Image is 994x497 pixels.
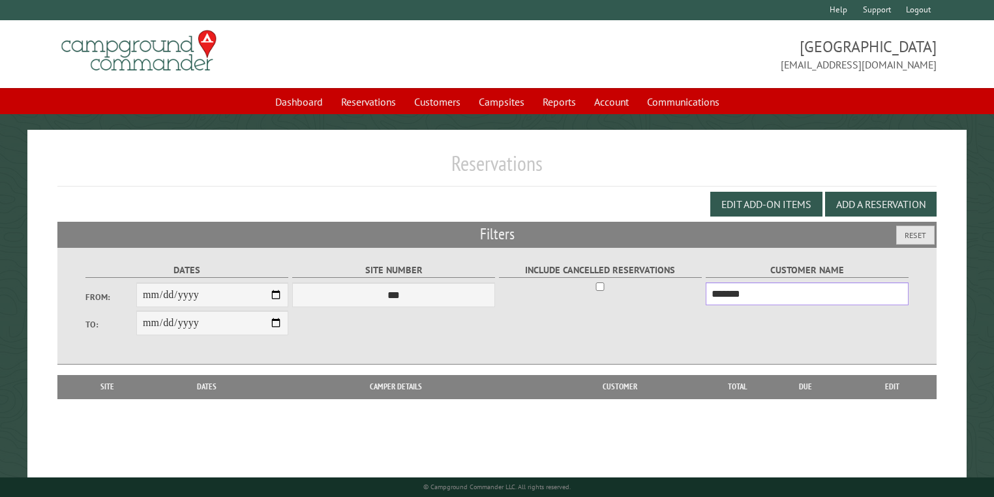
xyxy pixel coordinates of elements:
th: Camper Details [264,375,529,399]
button: Add a Reservation [825,192,937,217]
a: Campsites [471,89,532,114]
button: Reset [896,226,935,245]
label: From: [85,291,136,303]
th: Customer [528,375,712,399]
small: © Campground Commander LLC. All rights reserved. [423,483,571,491]
label: To: [85,318,136,331]
a: Customers [406,89,468,114]
span: [GEOGRAPHIC_DATA] [EMAIL_ADDRESS][DOMAIN_NAME] [497,36,937,72]
button: Edit Add-on Items [710,192,822,217]
th: Due [764,375,847,399]
label: Customer Name [706,263,909,278]
th: Site [64,375,151,399]
label: Include Cancelled Reservations [499,263,702,278]
a: Reservations [333,89,404,114]
h1: Reservations [57,151,937,187]
h2: Filters [57,222,937,247]
th: Total [712,375,764,399]
a: Reports [535,89,584,114]
a: Account [586,89,637,114]
th: Dates [150,375,264,399]
a: Communications [639,89,727,114]
img: Campground Commander [57,25,220,76]
a: Dashboard [267,89,331,114]
th: Edit [847,375,937,399]
label: Dates [85,263,288,278]
label: Site Number [292,263,495,278]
